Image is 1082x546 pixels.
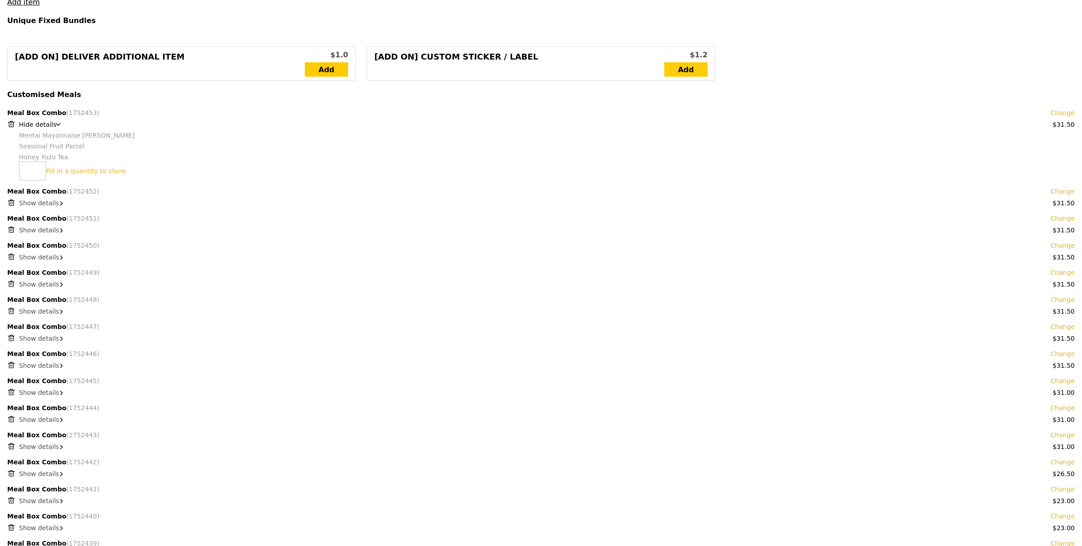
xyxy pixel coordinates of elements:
div: $26.50 [1053,469,1075,478]
span: Show details [19,416,59,423]
a: Change [1050,241,1075,250]
div: $31.50 [1053,334,1075,343]
div: $31.00 [1053,415,1075,424]
span: Show details [19,389,59,396]
span: (1752442) [66,458,99,466]
a: Change [1050,214,1075,223]
a: Change [1050,376,1075,385]
span: (1752451) [66,215,99,222]
div: [Add on] Deliver Additional Item [15,51,305,77]
span: Show details [19,308,59,315]
a: Change [1050,295,1075,304]
span: (1752450) [66,242,99,249]
span: (1752453) [66,109,99,116]
span: (1752441) [66,486,99,493]
span: Hide details [19,121,56,128]
a: Change [1050,187,1075,196]
a: Fill in a quantity to clone [46,167,126,175]
span: Show details [19,335,59,342]
span: (1752447) [66,323,99,330]
a: Add [664,62,708,77]
span: (1752444) [66,404,99,412]
a: Change [1050,268,1075,277]
div: Meal Box Combo [7,458,1075,467]
span: Show details [19,362,59,369]
div: Meal Box Combo [7,403,1075,412]
span: (1752449) [66,269,99,276]
span: Show details [19,281,59,288]
a: Change [1050,349,1075,358]
div: Meal Box Combo [7,376,1075,385]
div: $31.50 [1053,120,1075,129]
div: $23.00 [1053,496,1075,505]
div: Meal Box Combo [7,214,1075,223]
div: $31.50 [1053,361,1075,370]
div: $31.00 [1053,388,1075,397]
span: (1752446) [66,350,99,357]
div: Mentai Mayonnaise [PERSON_NAME] [19,131,1075,140]
span: Show details [19,199,59,207]
div: [Add on] Custom Sticker / Label [374,51,664,77]
div: Meal Box Combo [7,295,1075,304]
div: Meal Box Combo [7,349,1075,358]
h4: Unique Fixed Bundles [7,16,1075,25]
span: (1752452) [66,188,99,195]
div: Meal Box Combo [7,430,1075,440]
div: Meal Box Combo [7,322,1075,331]
div: Seasonal Fruit Parcel [19,142,1075,151]
div: Meal Box Combo [7,485,1075,494]
div: $31.50 [1053,226,1075,235]
div: $23.00 [1053,523,1075,532]
div: Meal Box Combo [7,268,1075,277]
span: (1752448) [66,296,99,303]
div: Meal Box Combo [7,187,1075,196]
a: Change [1050,512,1075,521]
span: Show details [19,524,59,532]
a: Change [1050,430,1075,440]
div: $31.50 [1053,253,1075,262]
a: Change [1050,108,1075,117]
a: Change [1050,485,1075,494]
span: Show details [19,443,59,450]
a: Change [1050,322,1075,331]
div: Meal Box Combo [7,241,1075,250]
span: (1752443) [66,431,99,439]
div: $31.50 [1053,307,1075,316]
span: Show details [19,254,59,261]
span: (1752445) [66,377,99,384]
div: Meal Box Combo [7,512,1075,521]
div: $31.50 [1053,280,1075,289]
div: $1.0 [305,50,348,60]
div: $31.50 [1053,199,1075,208]
span: Show details [19,470,59,477]
a: Change [1050,458,1075,467]
div: $1.2 [664,50,708,60]
a: Change [1050,403,1075,412]
div: $31.00 [1053,442,1075,451]
div: Meal Box Combo [7,108,1075,117]
span: Show details [19,227,59,234]
div: Honey Yuzu Tea [19,153,1075,162]
h4: Customised Meals [7,90,1075,99]
span: (1752440) [66,513,99,520]
a: Add [305,62,348,77]
span: Show details [19,497,59,504]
